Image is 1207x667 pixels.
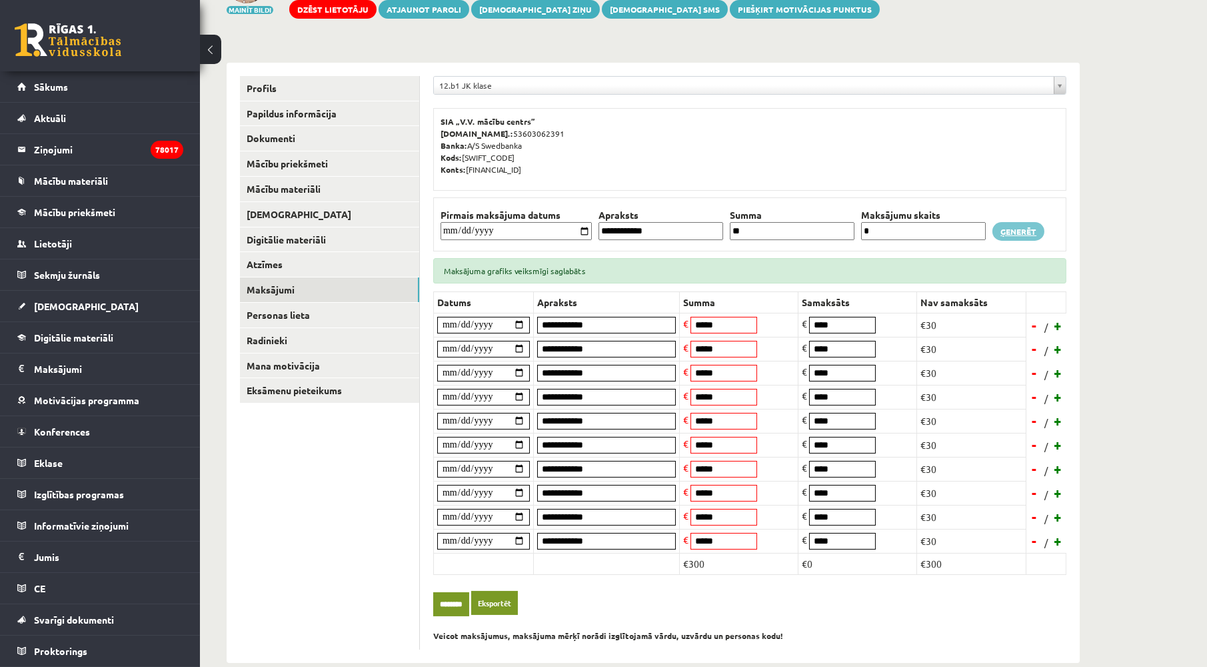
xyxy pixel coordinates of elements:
[683,390,688,402] span: €
[1052,363,1065,383] a: +
[34,520,129,532] span: Informatīvie ziņojumi
[1043,440,1050,454] span: /
[34,488,124,500] span: Izglītības programas
[441,152,462,163] b: Kods:
[680,553,798,574] td: €300
[1028,411,1041,431] a: -
[683,342,688,354] span: €
[17,479,183,510] a: Izglītības programas
[17,71,183,102] a: Sākums
[17,322,183,353] a: Digitālie materiāli
[1043,320,1050,334] span: /
[1052,339,1065,359] a: +
[17,291,183,321] a: [DEMOGRAPHIC_DATA]
[34,331,113,344] span: Digitālie materiāli
[1028,339,1041,359] a: -
[798,553,917,574] td: €0
[240,252,419,277] a: Atzīmes
[917,433,1026,457] td: €30
[1043,464,1050,478] span: /
[240,177,419,201] a: Mācību materiāli
[802,438,807,450] span: €
[1028,363,1041,383] a: -
[1052,315,1065,336] a: +
[34,134,183,165] legend: Ziņojumi
[680,291,798,313] th: Summa
[683,366,688,378] span: €
[441,140,467,151] b: Banka:
[34,426,90,438] span: Konferences
[683,510,688,522] span: €
[441,128,513,139] b: [DOMAIN_NAME].:
[151,141,183,159] i: 78017
[17,165,183,196] a: Mācību materiāli
[1052,507,1065,527] a: +
[683,414,688,426] span: €
[1028,483,1041,503] a: -
[1052,387,1065,407] a: +
[34,457,63,469] span: Eklase
[34,354,183,384] legend: Maksājumi
[240,126,419,151] a: Dokumenti
[227,6,273,14] button: Mainīt bildi
[240,354,419,378] a: Mana motivācija
[240,202,419,227] a: [DEMOGRAPHIC_DATA]
[917,291,1026,313] th: Nav samaksāts
[1043,488,1050,502] span: /
[1028,387,1041,407] a: -
[917,361,1026,385] td: €30
[1043,416,1050,430] span: /
[34,614,114,626] span: Svarīgi dokumenti
[34,237,72,249] span: Lietotāji
[17,228,183,259] a: Lietotāji
[1043,344,1050,358] span: /
[1043,368,1050,382] span: /
[240,101,419,126] a: Papildus informācija
[34,81,68,93] span: Sākums
[802,342,807,354] span: €
[802,486,807,498] span: €
[240,151,419,176] a: Mācību priekšmeti
[683,534,688,546] span: €
[683,317,688,329] span: €
[17,197,183,227] a: Mācību priekšmeti
[917,385,1026,409] td: €30
[240,277,419,302] a: Maksājumi
[34,175,108,187] span: Mācību materiāli
[1028,459,1041,479] a: -
[434,77,1066,94] a: 12.b1 JK klase
[17,573,183,604] a: CE
[34,269,100,281] span: Sekmju žurnāls
[992,222,1044,241] a: Ģenerēt
[34,394,139,406] span: Motivācijas programma
[17,134,183,165] a: Ziņojumi78017
[240,378,419,403] a: Eksāmenu pieteikums
[917,529,1026,553] td: €30
[34,112,66,124] span: Aktuāli
[1028,435,1041,455] a: -
[433,258,1066,283] div: Maksājuma grafiks veiksmīgi saglabāts
[17,259,183,290] a: Sekmju žurnāls
[1052,483,1065,503] a: +
[917,337,1026,361] td: €30
[34,645,87,657] span: Proktorings
[683,462,688,474] span: €
[802,317,807,329] span: €
[802,366,807,378] span: €
[34,582,45,594] span: CE
[802,510,807,522] span: €
[240,227,419,252] a: Digitālie materiāli
[433,630,783,641] b: Veicot maksājumus, maksājuma mērķī norādi izglītojamā vārdu, uzvārdu un personas kodu!
[1028,315,1041,336] a: -
[798,291,917,313] th: Samaksāts
[802,534,807,546] span: €
[1052,531,1065,551] a: +
[1028,507,1041,527] a: -
[240,328,419,353] a: Radinieki
[17,604,183,635] a: Svarīgi dokumenti
[437,208,595,222] th: Pirmais maksājuma datums
[34,551,59,563] span: Jumis
[1028,531,1041,551] a: -
[441,164,466,175] b: Konts:
[434,291,534,313] th: Datums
